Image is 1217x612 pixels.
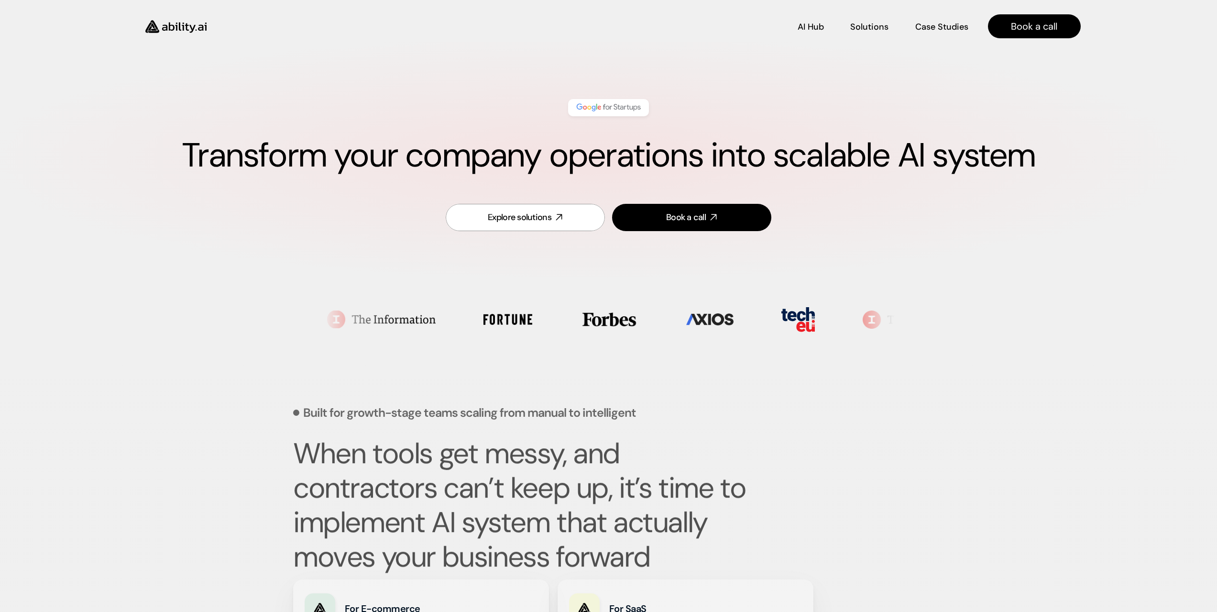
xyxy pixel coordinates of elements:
a: Book a call [612,204,771,231]
a: Solutions [850,18,888,35]
h1: Transform your company operations into scalable AI system [38,135,1179,176]
div: Book a call [666,211,706,223]
div: Explore solutions [488,211,551,223]
a: Explore solutions [446,204,605,231]
nav: Main navigation [220,14,1081,38]
a: Book a call [988,14,1081,38]
p: AI Hub [798,21,824,33]
a: Case Studies [915,18,969,35]
strong: When tools get messy, and contractors can’t keep up, it’s time to implement AI system that actual... [293,434,752,576]
p: Built for growth-stage teams scaling from manual to intelligent [303,407,636,419]
p: Solutions [850,21,888,33]
a: AI Hub [798,18,824,35]
p: Book a call [1011,20,1057,33]
p: Case Studies [915,21,968,33]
